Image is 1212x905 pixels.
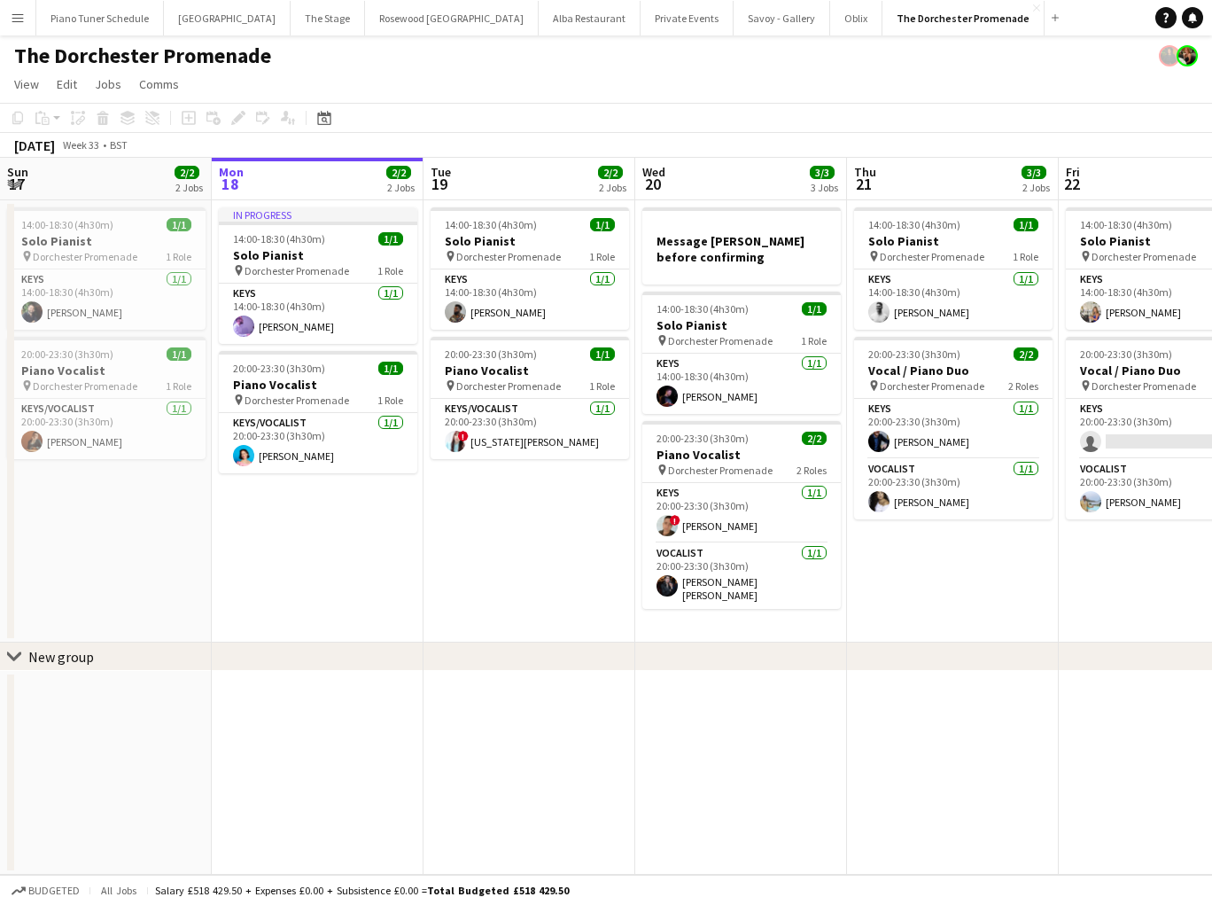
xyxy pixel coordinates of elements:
span: 14:00-18:30 (4h30m) [1080,218,1172,231]
span: Dorchester Promenade [456,250,561,263]
span: 21 [851,174,876,194]
span: 20:00-23:30 (3h30m) [445,347,537,361]
app-user-avatar: Rosie Skuse [1177,45,1198,66]
button: The Stage [291,1,365,35]
h3: Message [PERSON_NAME] before confirming [642,233,841,265]
div: [DATE] [14,137,55,154]
app-card-role: Keys1/120:00-23:30 (3h30m)![PERSON_NAME] [642,483,841,543]
app-job-card: In progress14:00-18:30 (4h30m)1/1Solo Pianist Dorchester Promenade1 RoleKeys1/114:00-18:30 (4h30m... [219,207,417,344]
span: 1 Role [801,334,827,347]
div: 14:00-18:30 (4h30m)1/1Solo Pianist Dorchester Promenade1 RoleKeys1/114:00-18:30 (4h30m)[PERSON_NAME] [642,292,841,414]
a: Edit [50,73,84,96]
app-job-card: 14:00-18:30 (4h30m)1/1Solo Pianist Dorchester Promenade1 RoleKeys1/114:00-18:30 (4h30m)[PERSON_NAME] [431,207,629,330]
app-user-avatar: Celine Amara [1159,45,1180,66]
span: Comms [139,76,179,92]
span: 2/2 [175,166,199,179]
app-job-card: Message [PERSON_NAME] before confirming [642,207,841,285]
span: 1/1 [167,218,191,231]
button: Alba Restaurant [539,1,641,35]
span: Sun [7,164,28,180]
app-job-card: 20:00-23:30 (3h30m)2/2Piano Vocalist Dorchester Promenade2 RolesKeys1/120:00-23:30 (3h30m)![PERSO... [642,421,841,609]
div: 20:00-23:30 (3h30m)2/2Vocal / Piano Duo Dorchester Promenade2 RolesKeys1/120:00-23:30 (3h30m)[PER... [854,337,1053,519]
a: Jobs [88,73,128,96]
app-card-role: Keys1/114:00-18:30 (4h30m)[PERSON_NAME] [854,269,1053,330]
h3: Piano Vocalist [219,377,417,393]
app-card-role: Keys1/114:00-18:30 (4h30m)[PERSON_NAME] [7,269,206,330]
div: New group [28,648,94,666]
span: 17 [4,174,28,194]
app-card-role: Vocalist1/120:00-23:30 (3h30m)[PERSON_NAME] [PERSON_NAME] [642,543,841,609]
span: Mon [219,164,244,180]
span: Jobs [95,76,121,92]
span: 20:00-23:30 (3h30m) [868,347,960,361]
app-job-card: 20:00-23:30 (3h30m)1/1Piano Vocalist Dorchester Promenade1 RoleKeys/Vocalist1/120:00-23:30 (3h30m... [7,337,206,459]
span: Dorchester Promenade [880,250,984,263]
h3: Solo Pianist [431,233,629,249]
span: 1 Role [377,264,403,277]
div: 2 Jobs [175,181,203,194]
div: 14:00-18:30 (4h30m)1/1Solo Pianist Dorchester Promenade1 RoleKeys1/114:00-18:30 (4h30m)[PERSON_NAME] [854,207,1053,330]
span: Dorchester Promenade [668,464,773,477]
span: Dorchester Promenade [456,379,561,393]
button: The Dorchester Promenade [882,1,1045,35]
span: Dorchester Promenade [668,334,773,347]
span: Budgeted [28,885,80,897]
div: 20:00-23:30 (3h30m)1/1Piano Vocalist Dorchester Promenade1 RoleKeys/Vocalist1/120:00-23:30 (3h30m... [431,337,629,459]
h3: Vocal / Piano Duo [854,363,1053,378]
app-card-role: Keys/Vocalist1/120:00-23:30 (3h30m)[PERSON_NAME] [219,413,417,473]
span: 3/3 [810,166,835,179]
span: 1 Role [377,394,403,407]
span: Wed [642,164,665,180]
h3: Solo Pianist [854,233,1053,249]
app-card-role: Keys/Vocalist1/120:00-23:30 (3h30m)![US_STATE][PERSON_NAME] [431,399,629,459]
span: 14:00-18:30 (4h30m) [233,232,325,246]
span: 14:00-18:30 (4h30m) [868,218,960,231]
span: 20:00-23:30 (3h30m) [656,432,749,445]
div: 2 Jobs [1022,181,1050,194]
span: Dorchester Promenade [245,264,349,277]
span: 20 [640,174,665,194]
span: 1/1 [1014,218,1038,231]
span: 2 Roles [1008,379,1038,393]
button: Private Events [641,1,734,35]
span: 18 [216,174,244,194]
div: 14:00-18:30 (4h30m)1/1Solo Pianist Dorchester Promenade1 RoleKeys1/114:00-18:30 (4h30m)[PERSON_NAME] [7,207,206,330]
span: 19 [428,174,451,194]
span: ! [458,431,469,441]
a: Comms [132,73,186,96]
div: 3 Jobs [811,181,838,194]
app-job-card: 20:00-23:30 (3h30m)1/1Piano Vocalist Dorchester Promenade1 RoleKeys/Vocalist1/120:00-23:30 (3h30m... [219,351,417,473]
div: 2 Jobs [387,181,415,194]
app-card-role: Keys1/114:00-18:30 (4h30m)[PERSON_NAME] [642,354,841,414]
span: Thu [854,164,876,180]
span: 20:00-23:30 (3h30m) [21,347,113,361]
span: 1 Role [589,250,615,263]
div: In progress [219,207,417,222]
span: Edit [57,76,77,92]
span: 1/1 [167,347,191,361]
span: 1/1 [378,232,403,246]
button: Piano Tuner Schedule [36,1,164,35]
app-card-role: Keys/Vocalist1/120:00-23:30 (3h30m)[PERSON_NAME] [7,399,206,459]
span: 14:00-18:30 (4h30m) [445,218,537,231]
span: 1 Role [589,379,615,393]
span: 1/1 [590,218,615,231]
span: All jobs [97,884,140,897]
div: 2 Jobs [599,181,626,194]
h3: Piano Vocalist [642,447,841,463]
span: 3/3 [1022,166,1046,179]
span: 1/1 [802,302,827,316]
app-card-role: Vocalist1/120:00-23:30 (3h30m)[PERSON_NAME] [854,459,1053,519]
button: [GEOGRAPHIC_DATA] [164,1,291,35]
span: 1 Role [1013,250,1038,263]
h3: Solo Pianist [7,233,206,249]
div: BST [110,138,128,152]
span: Dorchester Promenade [245,394,349,407]
span: View [14,76,39,92]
